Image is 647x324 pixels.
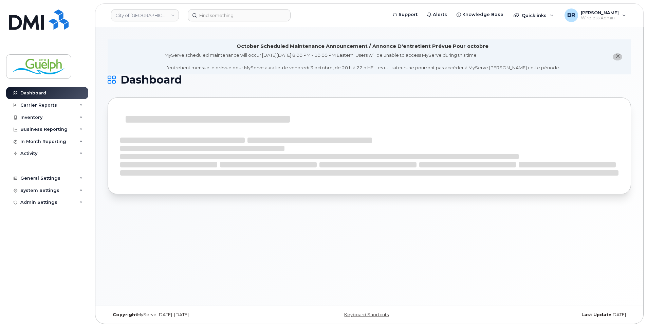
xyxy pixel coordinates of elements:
a: Keyboard Shortcuts [344,312,389,317]
div: October Scheduled Maintenance Announcement / Annonce D'entretient Prévue Pour octobre [237,43,488,50]
div: [DATE] [457,312,631,318]
button: close notification [613,53,622,60]
div: MyServe [DATE]–[DATE] [108,312,282,318]
strong: Copyright [113,312,137,317]
span: Dashboard [121,75,182,85]
strong: Last Update [581,312,611,317]
div: MyServe scheduled maintenance will occur [DATE][DATE] 8:00 PM - 10:00 PM Eastern. Users will be u... [165,52,560,71]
